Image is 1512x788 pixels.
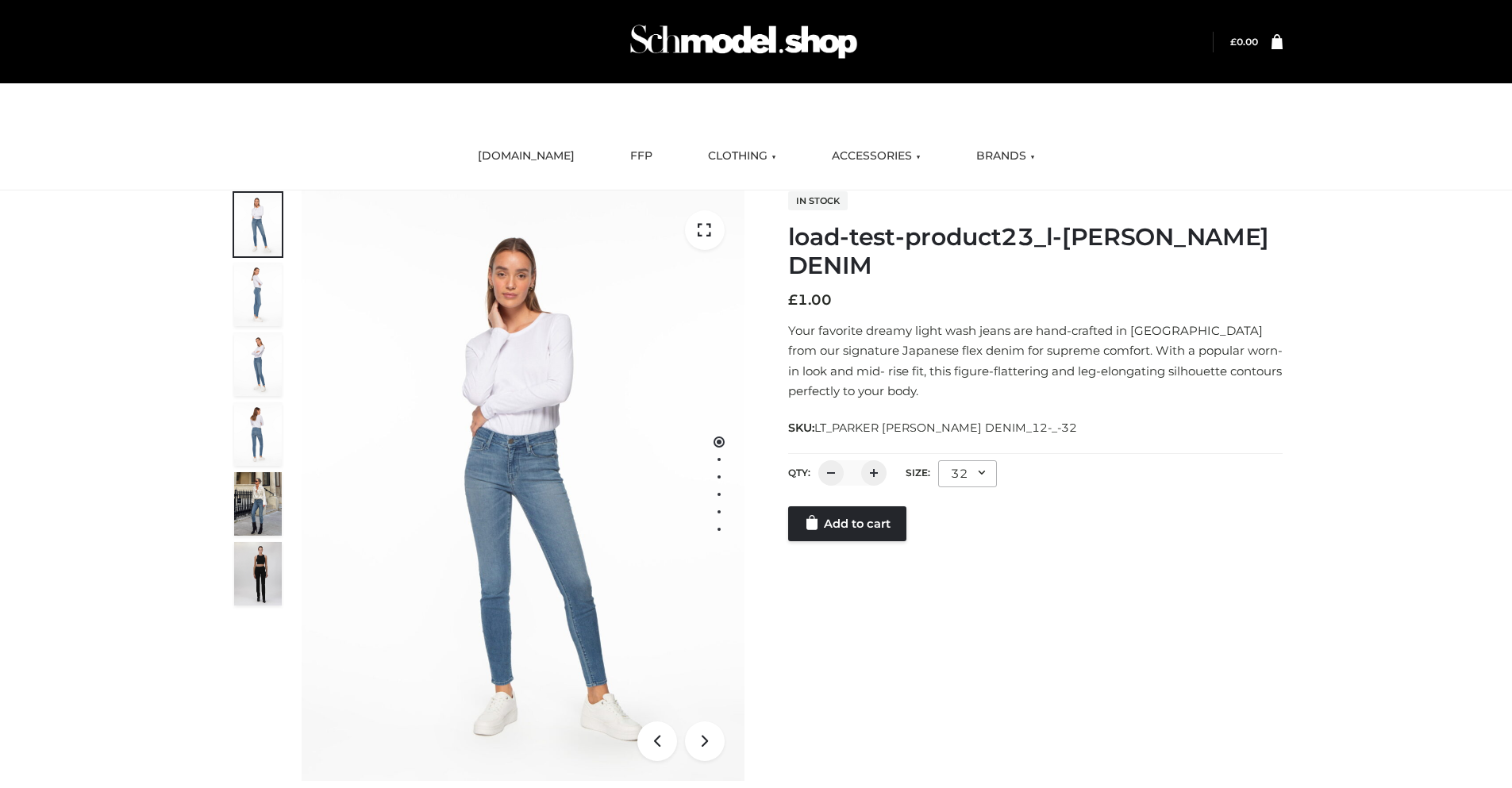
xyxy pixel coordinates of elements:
[938,460,997,487] div: 32
[1230,36,1258,48] a: £0.00
[906,467,930,479] label: Size:
[820,139,933,174] a: ACCESSORIES
[625,10,863,73] img: Schmodel Admin 964
[1230,36,1258,48] bdi: 0.00
[788,506,906,541] a: Add to cart
[1230,36,1237,48] span: £
[788,191,848,210] span: In stock
[788,223,1283,280] h1: load-test-product23_l-[PERSON_NAME] DENIM
[788,291,832,309] bdi: 1.00
[234,402,282,466] img: 2001KLX-Ava-skinny-cove-2-scaled_32c0e67e-5e94-449c-a916-4c02a8c03427.jpg
[788,418,1079,437] span: SKU:
[696,139,788,174] a: CLOTHING
[234,542,282,605] img: 49df5f96394c49d8b5cbdcda3511328a.HD-1080p-2.5Mbps-49301101_thumbnail.jpg
[964,139,1047,174] a: BRANDS
[234,263,282,326] img: 2001KLX-Ava-skinny-cove-4-scaled_4636a833-082b-4702-abec-fd5bf279c4fc.jpg
[234,193,282,256] img: 2001KLX-Ava-skinny-cove-1-scaled_9b141654-9513-48e5-b76c-3dc7db129200.jpg
[466,139,587,174] a: [DOMAIN_NAME]
[788,291,798,309] span: £
[788,321,1283,402] p: Your favorite dreamy light wash jeans are hand-crafted in [GEOGRAPHIC_DATA] from our signature Ja...
[618,139,664,174] a: FFP
[234,332,282,396] img: 2001KLX-Ava-skinny-cove-3-scaled_eb6bf915-b6b9-448f-8c6c-8cabb27fd4b2.jpg
[302,190,744,781] img: 2001KLX-Ava-skinny-cove-1-scaled_9b141654-9513-48e5-b76c-3dc7db129200
[234,472,282,536] img: Bowery-Skinny_Cove-1.jpg
[814,421,1077,435] span: LT_PARKER [PERSON_NAME] DENIM_12-_-32
[788,467,810,479] label: QTY:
